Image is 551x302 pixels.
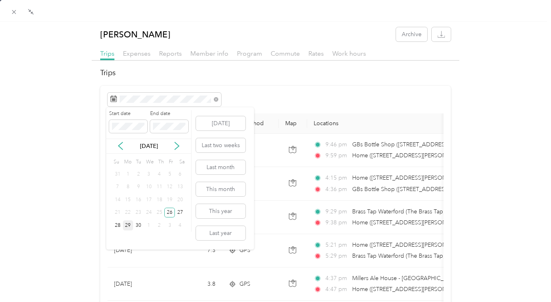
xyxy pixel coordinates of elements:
[145,156,154,168] div: We
[154,182,165,192] div: 11
[123,50,151,57] span: Expenses
[396,27,427,41] button: Archive
[271,50,300,57] span: Commute
[352,219,469,226] span: Home ([STREET_ADDRESS][PERSON_NAME])
[168,267,222,301] td: 3.8
[167,156,175,168] div: Fr
[196,138,245,152] button: Last two weeks
[325,207,349,216] span: 9:29 pm
[164,195,175,205] div: 19
[308,50,324,57] span: Rates
[133,220,144,230] div: 30
[175,220,185,230] div: 4
[133,182,144,192] div: 9
[133,195,144,205] div: 16
[157,156,164,168] div: Th
[196,226,245,240] button: Last year
[123,169,133,179] div: 1
[352,141,481,148] span: GBs Bottle Shop ([STREET_ADDRESS][US_STATE])
[100,27,170,41] p: [PERSON_NAME]
[123,156,132,168] div: Mo
[352,186,481,193] span: GBs Bottle Shop ([STREET_ADDRESS][US_STATE])
[168,234,222,267] td: 7.3
[506,256,551,302] iframe: Everlance-gr Chat Button Frame
[123,195,133,205] div: 15
[196,116,245,130] button: [DATE]
[112,195,123,205] div: 14
[175,169,185,179] div: 6
[144,220,154,230] div: 1
[133,208,144,218] div: 23
[325,151,349,160] span: 9:59 pm
[164,182,175,192] div: 12
[352,152,469,159] span: Home ([STREET_ADDRESS][PERSON_NAME])
[112,182,123,192] div: 7
[112,220,123,230] div: 28
[196,182,245,196] button: This month
[154,195,165,205] div: 18
[123,208,133,218] div: 22
[325,252,349,261] span: 5:29 pm
[132,142,166,150] p: [DATE]
[352,286,469,293] span: Home ([STREET_ADDRESS][PERSON_NAME])
[352,174,469,181] span: Home ([STREET_ADDRESS][PERSON_NAME])
[108,234,168,267] td: [DATE]
[279,113,307,134] th: Map
[352,275,517,282] span: Millers Ale House - [GEOGRAPHIC_DATA] ([STREET_ADDRESS])
[325,185,349,194] span: 4:36 pm
[164,169,175,179] div: 5
[112,208,123,218] div: 21
[133,169,144,179] div: 2
[150,110,188,117] label: End date
[196,160,245,174] button: Last month
[325,241,349,250] span: 5:21 pm
[100,50,114,57] span: Trips
[325,140,349,149] span: 9:46 pm
[109,110,147,117] label: Start date
[100,67,450,78] h2: Trips
[175,182,185,192] div: 13
[325,174,349,183] span: 4:15 pm
[112,169,123,179] div: 31
[175,195,185,205] div: 20
[159,50,182,57] span: Reports
[196,204,245,218] button: This year
[178,156,185,168] div: Sa
[239,246,250,255] span: GPS
[164,208,175,218] div: 26
[307,113,494,134] th: Locations
[108,267,168,301] td: [DATE]
[325,274,349,283] span: 4:37 pm
[144,182,154,192] div: 10
[154,208,165,218] div: 25
[144,169,154,179] div: 3
[154,220,165,230] div: 2
[154,169,165,179] div: 4
[123,182,133,192] div: 8
[325,285,349,294] span: 4:47 pm
[175,208,185,218] div: 27
[352,241,469,248] span: Home ([STREET_ADDRESS][PERSON_NAME])
[134,156,142,168] div: Tu
[237,50,262,57] span: Program
[332,50,366,57] span: Work hours
[325,218,349,227] span: 9:38 pm
[112,156,120,168] div: Su
[190,50,228,57] span: Member info
[239,280,250,289] span: GPS
[123,220,133,230] div: 29
[144,195,154,205] div: 17
[164,220,175,230] div: 3
[144,208,154,218] div: 24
